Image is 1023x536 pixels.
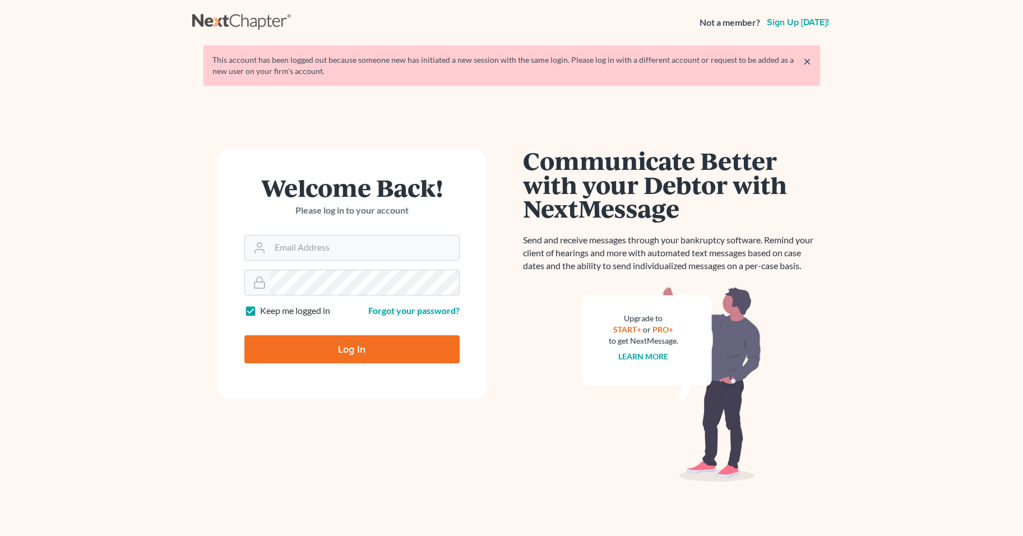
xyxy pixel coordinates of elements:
strong: Not a member? [700,16,760,29]
div: Upgrade to [609,313,678,324]
p: Please log in to your account [244,204,460,217]
h1: Communicate Better with your Debtor with NextMessage [523,149,820,220]
label: Keep me logged in [260,304,330,317]
input: Email Address [270,235,459,260]
input: Log In [244,335,460,363]
img: nextmessage_bg-59042aed3d76b12b5cd301f8e5b87938c9018125f34e5fa2b7a6b67550977c72.svg [582,286,761,482]
a: Learn more [618,352,668,361]
div: This account has been logged out because someone new has initiated a new session with the same lo... [212,54,811,77]
a: Forgot your password? [368,305,460,316]
a: × [803,54,811,68]
a: START+ [613,325,641,334]
span: or [643,325,651,334]
div: to get NextMessage. [609,335,678,346]
a: Sign up [DATE]! [765,18,831,27]
h1: Welcome Back! [244,175,460,200]
p: Send and receive messages through your bankruptcy software. Remind your client of hearings and mo... [523,234,820,272]
a: PRO+ [652,325,673,334]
